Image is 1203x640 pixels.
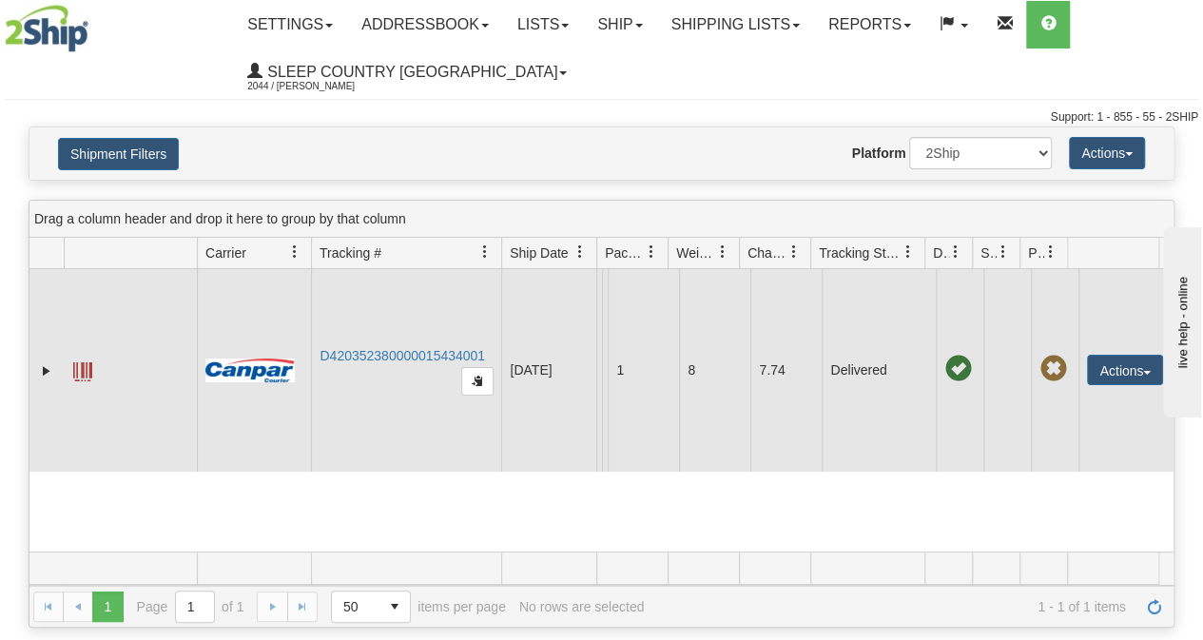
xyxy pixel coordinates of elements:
span: Carrier [205,243,246,262]
a: Expand [37,361,56,380]
span: Ship Date [510,243,568,262]
span: Shipment Issues [980,243,997,262]
span: Tracking Status [819,243,902,262]
a: Weight filter column settings [707,236,739,268]
a: Carrier filter column settings [279,236,311,268]
span: Pickup Status [1028,243,1044,262]
span: Sleep Country [GEOGRAPHIC_DATA] [262,64,557,80]
button: Actions [1087,355,1163,385]
a: Label [73,354,92,384]
a: Pickup Status filter column settings [1035,236,1067,268]
a: Ship [583,1,656,48]
span: 1 - 1 of 1 items [657,599,1126,614]
button: Shipment Filters [58,138,179,170]
td: Sleep Country [GEOGRAPHIC_DATA] Shipping department [GEOGRAPHIC_DATA] [GEOGRAPHIC_DATA] Brampton ... [596,269,602,472]
span: Tracking # [320,243,381,262]
a: Sleep Country [GEOGRAPHIC_DATA] 2044 / [PERSON_NAME] [233,48,581,96]
div: grid grouping header [29,201,1174,238]
td: Delivered [822,269,936,472]
span: Charge [747,243,787,262]
label: Platform [852,144,906,163]
a: Delivery Status filter column settings [940,236,972,268]
span: Packages [605,243,645,262]
span: items per page [331,591,506,623]
span: 2044 / [PERSON_NAME] [247,77,390,96]
span: Page sizes drop down [331,591,411,623]
div: No rows are selected [519,599,645,614]
a: Charge filter column settings [778,236,810,268]
td: 8 [679,269,750,472]
iframe: chat widget [1159,223,1201,417]
div: Support: 1 - 855 - 55 - 2SHIP [5,109,1198,126]
a: Shipping lists [657,1,814,48]
span: Pickup Not Assigned [1039,356,1066,382]
a: D420352380000015434001 [320,348,485,363]
td: [PERSON_NAME] [PERSON_NAME] CA ON TORONTO M4L 3V1 [602,269,608,472]
span: On time [944,356,971,382]
span: Page of 1 [137,591,244,623]
td: [DATE] [501,269,596,472]
span: 50 [343,597,368,616]
div: live help - online [14,16,176,30]
a: Refresh [1139,592,1170,622]
td: 1 [608,269,679,472]
a: Addressbook [347,1,503,48]
a: Settings [233,1,347,48]
a: Lists [503,1,583,48]
a: Reports [814,1,925,48]
img: logo2044.jpg [5,5,88,52]
span: Delivery Status [933,243,949,262]
a: Tracking Status filter column settings [892,236,924,268]
button: Copy to clipboard [461,367,494,396]
a: Tracking # filter column settings [469,236,501,268]
span: Page 1 [92,592,123,622]
button: Actions [1069,137,1145,169]
img: 14 - Canpar [205,359,295,382]
span: Weight [676,243,716,262]
a: Ship Date filter column settings [564,236,596,268]
td: 7.74 [750,269,822,472]
input: Page 1 [176,592,214,622]
a: Packages filter column settings [635,236,668,268]
span: select [379,592,410,622]
a: Shipment Issues filter column settings [987,236,1019,268]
